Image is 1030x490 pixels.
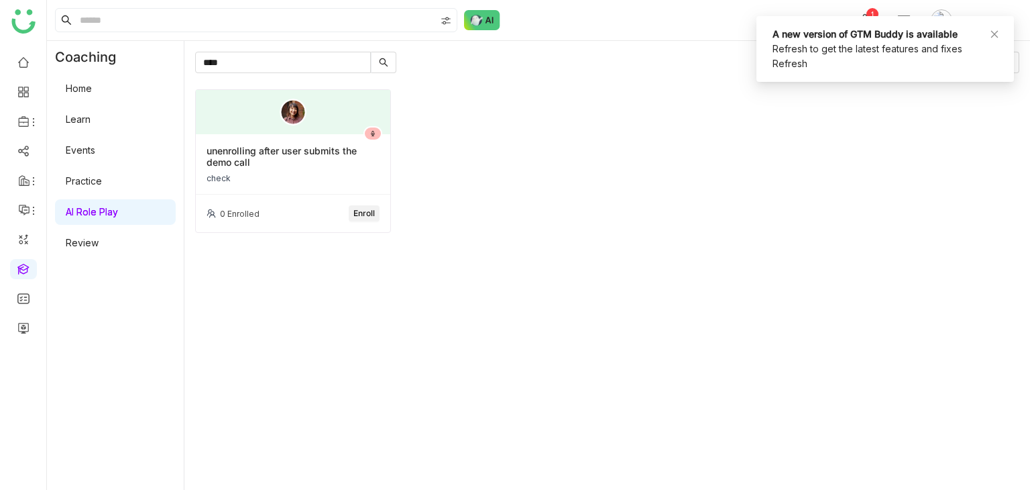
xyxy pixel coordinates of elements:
[220,209,260,219] div: 0 Enrolled
[280,99,306,126] img: old_female.png
[66,237,99,248] a: Review
[66,175,102,187] a: Practice
[207,173,380,183] div: check
[958,13,992,28] span: arif test
[441,15,451,26] img: search-type.svg
[772,42,998,56] div: Refresh to get the latest features and fixes
[66,113,91,125] a: Learn
[47,41,136,73] div: Coaching
[931,9,952,31] img: avatar
[464,10,500,30] img: ask-buddy-normal.svg
[772,27,998,42] div: A new version of GTM Buddy is available
[349,205,380,222] button: Enroll
[207,145,380,168] div: unenrolling after user submits the demo call
[866,8,878,20] div: 1
[353,207,375,220] span: Enroll
[897,15,911,28] img: help.svg
[928,9,1014,31] button: arif test
[66,144,95,156] a: Events
[66,206,118,217] a: AI Role Play
[66,83,92,94] a: Home
[11,9,36,34] img: logo
[772,56,807,71] button: Refresh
